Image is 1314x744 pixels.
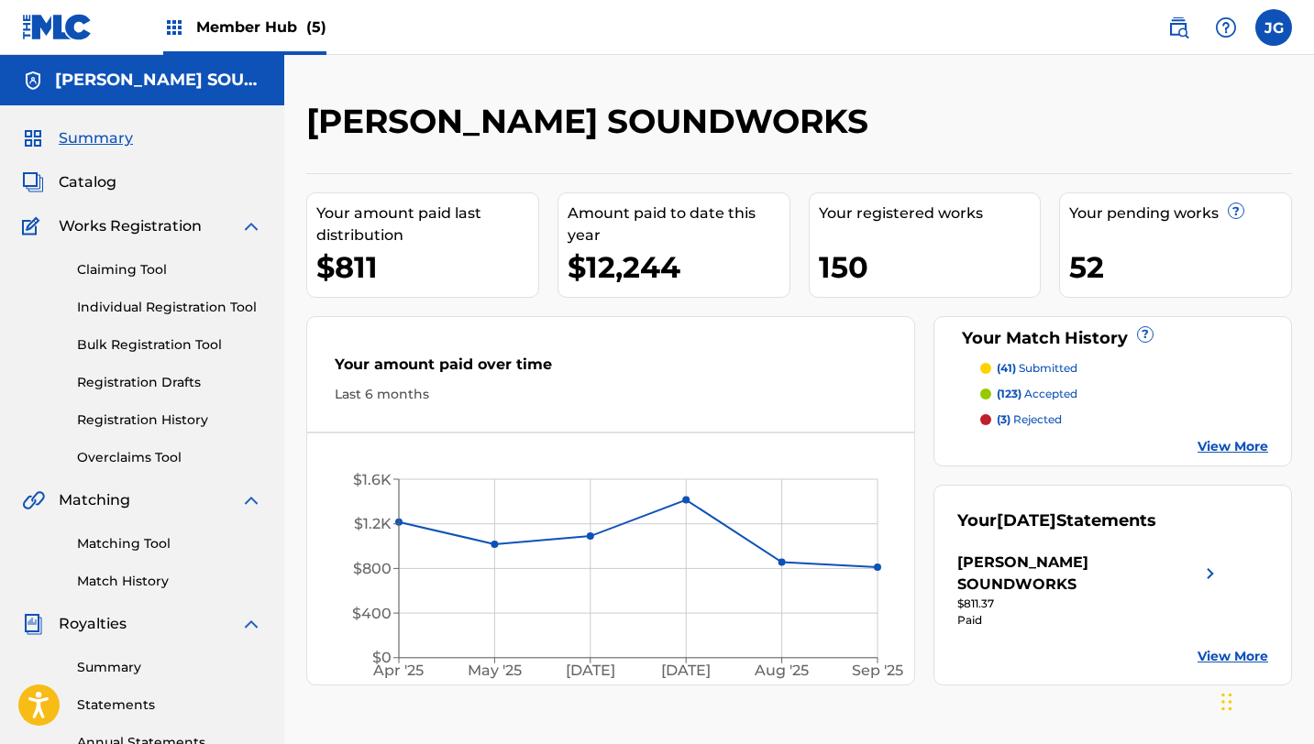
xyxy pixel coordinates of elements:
a: Registration Drafts [77,373,262,392]
div: Help [1208,9,1244,46]
a: Bulk Registration Tool [77,335,262,355]
tspan: Sep '25 [852,662,903,679]
tspan: $800 [353,560,392,577]
a: CatalogCatalog [22,171,116,193]
div: 52 [1069,246,1291,288]
div: Drag [1221,674,1232,729]
div: $12,244 [568,246,790,288]
a: Individual Registration Tool [77,298,262,317]
tspan: $1.2K [354,515,392,532]
div: $811.37 [957,596,1221,612]
a: Overclaims Tool [77,448,262,467]
p: submitted [997,360,1077,377]
div: User Menu [1255,9,1292,46]
img: right chevron icon [1199,552,1221,596]
img: expand [240,489,262,511]
span: (5) [306,18,326,36]
tspan: $1.6K [353,471,392,488]
span: ? [1138,327,1153,342]
span: (3) [997,412,1010,426]
img: Accounts [22,70,44,92]
div: Your pending works [1069,202,1291,224]
img: search [1167,16,1189,38]
tspan: Apr '25 [373,662,425,679]
a: Match History [77,572,262,591]
a: (41) submitted [980,360,1268,377]
span: Matching [59,489,130,511]
div: Your Match History [957,326,1268,351]
img: Royalties [22,613,44,635]
img: expand [240,613,262,635]
div: Your registered works [819,202,1041,224]
tspan: May '25 [468,662,522,679]
span: ? [1229,203,1243,218]
span: (123) [997,387,1021,400]
span: Summary [59,127,133,149]
div: Amount paid to date this year [568,202,790,246]
img: expand [240,215,262,237]
p: accepted [997,386,1077,402]
tspan: [DATE] [661,662,711,679]
div: Paid [957,612,1221,629]
a: Public Search [1160,9,1197,46]
div: Your amount paid last distribution [316,202,538,246]
a: View More [1198,437,1268,456]
a: View More [1198,647,1268,666]
a: Statements [77,695,262,715]
p: rejected [997,411,1062,428]
tspan: $400 [352,605,392,622]
iframe: Chat Widget [1216,656,1308,744]
span: Member Hub [196,16,326,38]
div: Your amount paid over time [335,354,887,385]
iframe: Resource Center [1263,476,1314,624]
a: SummarySummary [22,127,133,149]
span: (41) [997,361,1016,375]
div: [PERSON_NAME] SOUNDWORKS [957,552,1199,596]
a: [PERSON_NAME] SOUNDWORKSright chevron icon$811.37Paid [957,552,1221,629]
div: 150 [819,246,1041,288]
span: Works Registration [59,215,202,237]
a: Summary [77,658,262,677]
a: (3) rejected [980,411,1268,428]
div: $811 [316,246,538,288]
tspan: Aug '25 [754,662,809,679]
a: (123) accepted [980,386,1268,402]
a: Matching Tool [77,534,262,553]
h2: [PERSON_NAME] SOUNDWORKS [306,101,878,142]
img: Works Registration [22,215,46,237]
tspan: $0 [372,649,392,666]
span: Catalog [59,171,116,193]
img: Top Rightsholders [163,16,185,38]
img: Catalog [22,171,44,193]
div: Your Statements [957,509,1156,533]
span: Royalties [59,613,127,635]
img: help [1215,16,1237,38]
a: Claiming Tool [77,260,262,279]
img: Matching [22,489,45,511]
span: [DATE] [997,510,1056,531]
h5: TEE LOPES SOUNDWORKS [55,70,262,91]
tspan: [DATE] [566,662,615,679]
div: Last 6 months [335,385,887,404]
a: Registration History [77,410,262,430]
img: Summary [22,127,44,149]
img: MLC Logo [22,14,93,40]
